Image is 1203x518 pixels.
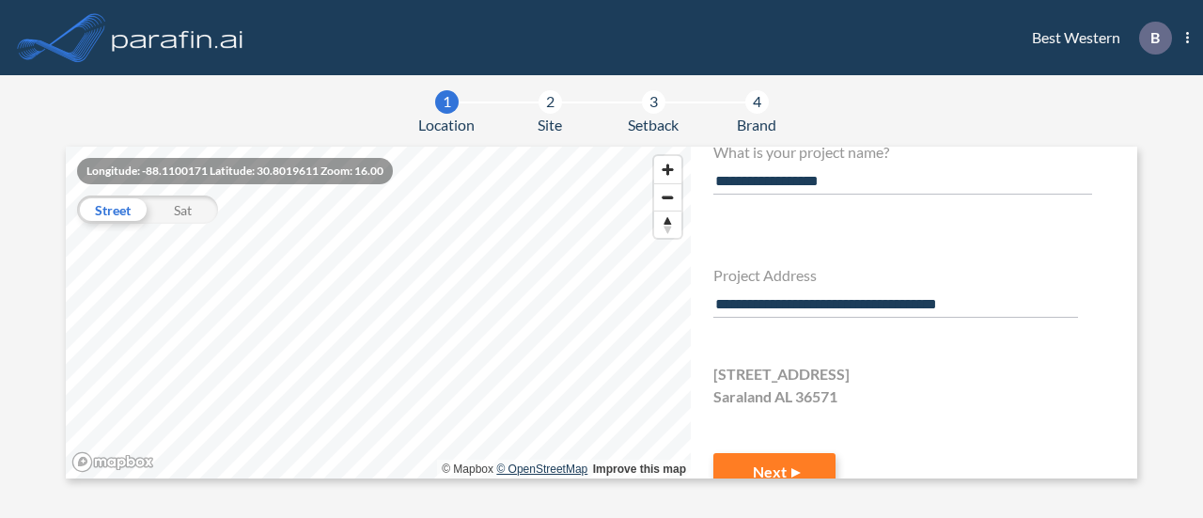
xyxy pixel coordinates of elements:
[442,463,493,476] a: Mapbox
[713,453,836,491] button: Next
[77,158,393,184] div: Longitude: -88.1100171 Latitude: 30.8019611 Zoom: 16.00
[148,196,218,224] div: Sat
[654,184,681,211] span: Zoom out
[654,183,681,211] button: Zoom out
[1150,29,1160,46] p: B
[745,90,769,114] div: 4
[713,385,837,408] span: Saraland AL 36571
[1004,22,1189,55] div: Best Western
[654,156,681,183] button: Zoom in
[71,451,154,473] a: Mapbox homepage
[418,114,475,136] span: Location
[496,463,587,476] a: OpenStreetMap
[737,114,776,136] span: Brand
[435,90,459,114] div: 1
[538,114,562,136] span: Site
[628,114,679,136] span: Setback
[539,90,562,114] div: 2
[713,363,850,385] span: [STREET_ADDRESS]
[77,196,148,224] div: Street
[654,211,681,238] button: Reset bearing to north
[713,143,1092,161] h4: What is your project name?
[66,147,691,479] canvas: Map
[593,463,686,476] a: Improve this map
[642,90,665,114] div: 3
[713,266,1092,284] h4: Project Address
[108,19,247,56] img: logo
